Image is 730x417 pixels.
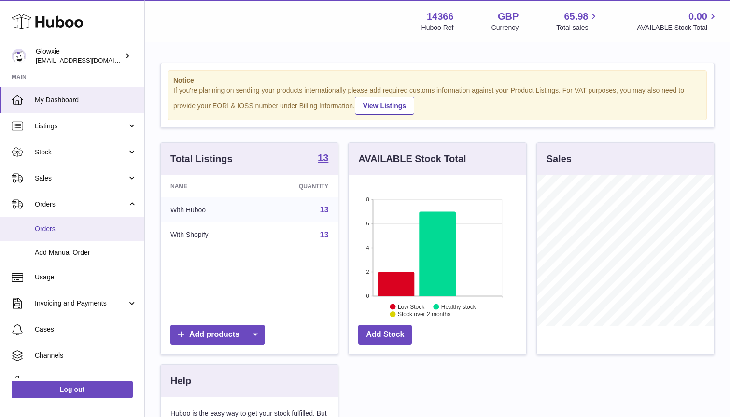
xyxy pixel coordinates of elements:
[35,96,137,105] span: My Dashboard
[318,153,328,163] strong: 13
[161,222,256,248] td: With Shopify
[637,23,718,32] span: AVAILABLE Stock Total
[398,303,425,310] text: Low Stock
[12,49,26,63] img: suraj@glowxie.com
[366,269,369,275] text: 2
[358,153,466,166] h3: AVAILABLE Stock Total
[398,311,450,318] text: Stock over 2 months
[35,377,137,386] span: Settings
[35,148,127,157] span: Stock
[170,153,233,166] h3: Total Listings
[35,351,137,360] span: Channels
[491,23,519,32] div: Currency
[173,86,702,115] div: If you're planning on sending your products internationally please add required customs informati...
[35,299,127,308] span: Invoicing and Payments
[170,325,265,345] a: Add products
[173,76,702,85] strong: Notice
[12,381,133,398] a: Log out
[35,122,127,131] span: Listings
[320,231,329,239] a: 13
[36,47,123,65] div: Glowxie
[318,153,328,165] a: 13
[35,273,137,282] span: Usage
[35,248,137,257] span: Add Manual Order
[564,10,588,23] span: 65.98
[366,196,369,202] text: 8
[556,10,599,32] a: 65.98 Total sales
[35,325,137,334] span: Cases
[688,10,707,23] span: 0.00
[366,245,369,250] text: 4
[637,10,718,32] a: 0.00 AVAILABLE Stock Total
[547,153,572,166] h3: Sales
[421,23,454,32] div: Huboo Ref
[366,221,369,226] text: 6
[355,97,414,115] a: View Listings
[366,293,369,299] text: 0
[441,303,477,310] text: Healthy stock
[161,175,256,197] th: Name
[556,23,599,32] span: Total sales
[320,206,329,214] a: 13
[161,197,256,222] td: With Huboo
[498,10,519,23] strong: GBP
[358,325,412,345] a: Add Stock
[427,10,454,23] strong: 14366
[256,175,338,197] th: Quantity
[170,375,191,388] h3: Help
[36,56,142,64] span: [EMAIL_ADDRESS][DOMAIN_NAME]
[35,174,127,183] span: Sales
[35,200,127,209] span: Orders
[35,224,137,234] span: Orders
